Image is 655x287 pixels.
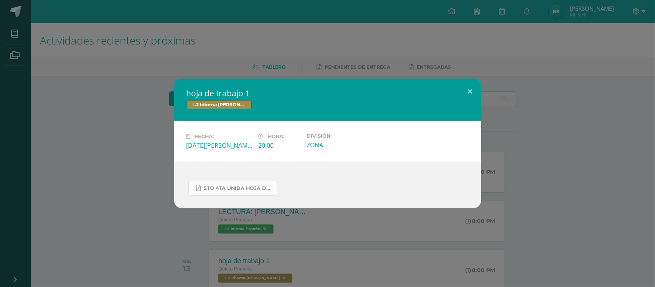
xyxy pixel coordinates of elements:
label: División: [307,133,373,139]
div: [DATE][PERSON_NAME] [186,141,252,150]
div: ZONA [307,141,373,149]
a: 5to 4ta unida hoja de trabajo kaqchikel.pdf [188,181,277,196]
span: Hora: [268,134,285,139]
div: 20:00 [259,141,300,150]
span: Fecha: [195,134,214,139]
span: 5to 4ta unida hoja de trabajo kaqchikel.pdf [204,185,273,191]
button: Close (Esc) [459,79,481,105]
h2: hoja de trabajo 1 [186,88,469,99]
span: L.2 Idioma [PERSON_NAME] [186,100,252,109]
